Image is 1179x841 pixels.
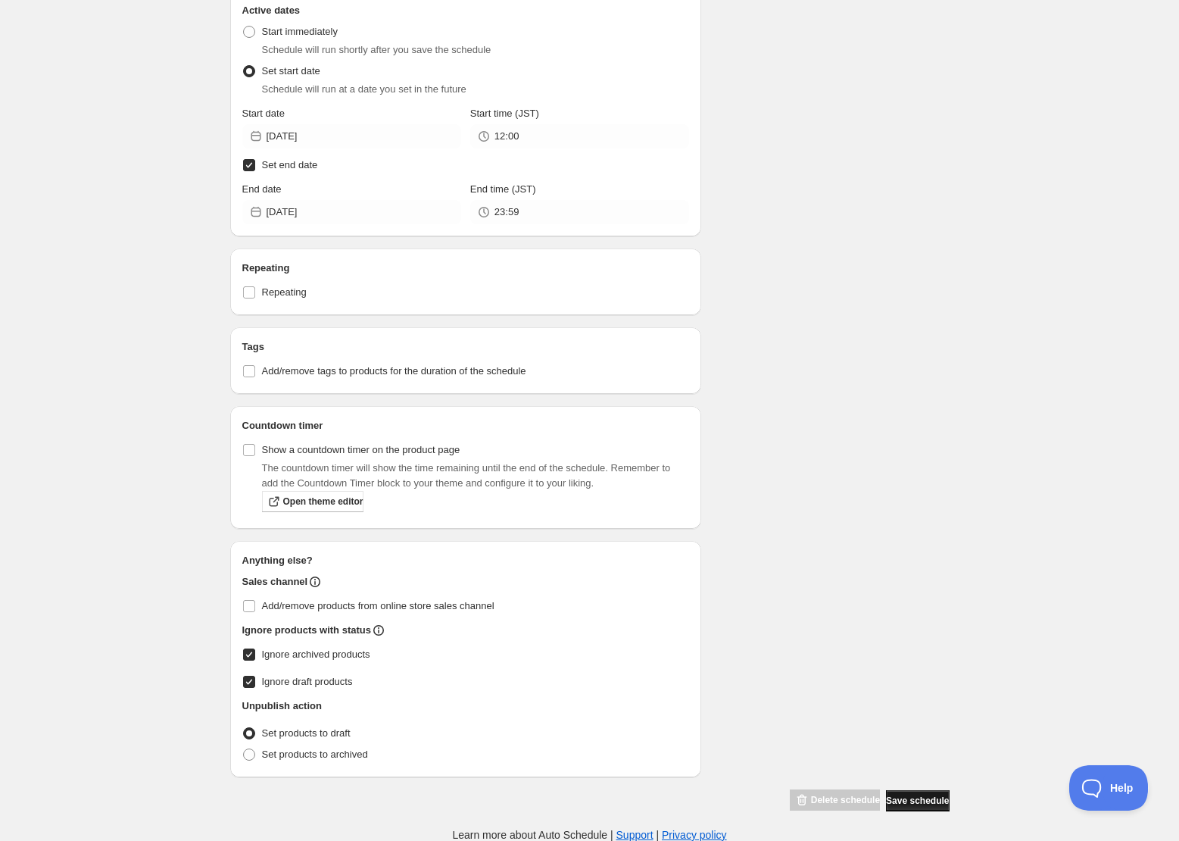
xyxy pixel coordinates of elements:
iframe: Toggle Customer Support [1069,765,1149,811]
h2: Tags [242,339,690,355]
span: Ignore archived products [262,649,370,660]
span: Set end date [262,159,318,170]
button: Save schedule [886,790,949,811]
span: End time (JST) [470,183,536,195]
span: Set products to archived [262,749,368,760]
span: Show a countdown timer on the product page [262,444,460,455]
span: Schedule will run shortly after you save the schedule [262,44,491,55]
span: Set start date [262,65,320,77]
h2: Unpublish action [242,699,322,714]
a: Privacy policy [662,829,727,841]
a: Support [616,829,653,841]
span: Start immediately [262,26,338,37]
span: Open theme editor [283,496,363,508]
span: Save schedule [886,795,949,807]
span: Ignore draft products [262,676,353,687]
span: Schedule will run at a date you set in the future [262,83,466,95]
h2: Countdown timer [242,418,690,433]
h2: Sales channel [242,574,308,589]
span: Repeating [262,286,307,298]
h2: Anything else? [242,553,690,568]
h2: Active dates [242,3,690,18]
span: Start time (JST) [470,108,539,119]
a: Open theme editor [262,491,363,512]
span: Add/remove tags to products for the duration of the schedule [262,365,526,377]
span: Add/remove products from online store sales channel [262,600,494,611]
span: Start date [242,108,285,119]
span: End date [242,183,282,195]
p: The countdown timer will show the time remaining until the end of the schedule. Remember to add t... [262,461,690,491]
span: Set products to draft [262,727,351,739]
h2: Repeating [242,261,690,276]
h2: Ignore products with status [242,623,371,638]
